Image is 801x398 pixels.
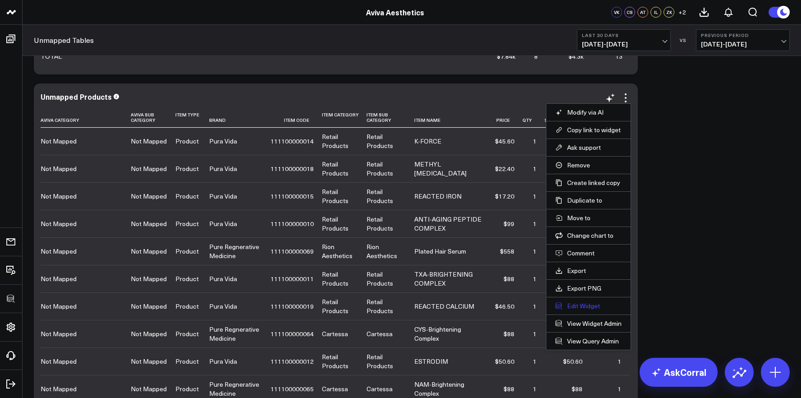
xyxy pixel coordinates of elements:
div: $88 [503,329,514,338]
div: Product [175,247,199,256]
div: Product [175,329,199,338]
div: Retail Products [366,270,406,288]
div: 1 [533,219,536,228]
div: Pura Vida [209,357,237,366]
th: Aviva Sub Category [131,107,175,128]
a: AskCorral [640,358,718,387]
div: AT [637,7,648,18]
th: Item Category [322,107,366,128]
div: 1 [533,192,536,201]
a: Export PNG [555,284,622,292]
div: Product [175,384,199,393]
div: Pure Regnerative Medicine [209,325,262,343]
div: $17.20 [495,192,514,201]
div: Pura Vida [209,164,237,173]
div: $45.60 [495,137,514,146]
div: CYS-Brightening Complex [414,325,487,343]
div: Unmapped Products [41,92,112,102]
div: Product [175,274,199,283]
th: Item Sub Category [366,107,414,128]
div: TXA-BRIGHTENING COMPLEX [414,270,487,288]
div: 111100000011 [270,274,314,283]
div: 1 [533,164,536,173]
button: Remove [555,161,622,169]
div: $22.40 [495,164,514,173]
div: NAM-Brightening Complex [414,380,487,398]
th: Qty [522,107,545,128]
button: Previous Period[DATE]-[DATE] [696,29,790,51]
div: K-FORCE [414,137,441,146]
div: Rion Aesthetics [322,242,358,260]
div: Not Mapped [131,219,167,228]
div: Retail Products [366,160,406,178]
a: View Query Admin [555,337,622,345]
div: Retail Products [322,297,358,315]
div: 1 [533,384,536,393]
div: Not Mapped [131,329,167,338]
div: 1 [533,302,536,311]
div: ESTRODIM [414,357,448,366]
th: Aviva Category [41,107,131,128]
button: Duplicate to [555,196,622,204]
button: Comment [555,249,622,257]
div: Cartessa [366,384,393,393]
button: Move to [555,214,622,222]
div: Retail Products [322,187,358,205]
th: Item Code [270,107,322,128]
div: 111100000064 [270,329,314,338]
button: Last 30 Days[DATE]-[DATE] [577,29,671,51]
div: $88 [503,384,514,393]
div: Retail Products [366,352,406,370]
div: 111100000019 [270,302,314,311]
div: Retail Products [366,215,406,233]
div: IL [650,7,661,18]
div: Pura Vida [209,302,237,311]
div: Pura Vida [209,137,237,146]
div: 1 [533,137,536,146]
div: Retail Products [322,270,358,288]
div: Not Mapped [41,164,77,173]
button: Edit Widget [555,302,622,310]
div: Not Mapped [41,329,77,338]
b: Last 30 Days [582,32,666,38]
button: Create linked copy [555,179,622,187]
div: METHYL [MEDICAL_DATA] [414,160,487,178]
div: $50.60 [495,357,514,366]
div: 111100000065 [270,384,314,393]
a: Unmapped Tables [34,35,94,45]
div: TOTAL [41,52,62,61]
div: 1 [618,357,621,366]
div: CS [624,7,635,18]
div: $4.3k [568,52,584,61]
div: Product [175,357,199,366]
div: Product [175,219,199,228]
div: 1 [533,357,536,366]
div: ZK [664,7,674,18]
div: ANTI-AGING PEPTIDE COMPLEX [414,215,487,233]
div: Pure Regnerative Medicine [209,242,262,260]
div: Product [175,192,199,201]
div: 111100000010 [270,219,314,228]
div: $99 [503,219,514,228]
div: $558 [500,247,514,256]
div: Not Mapped [41,274,77,283]
th: Sales Exc Tax [545,107,590,128]
div: Not Mapped [131,137,167,146]
div: Retail Products [322,215,358,233]
span: + 2 [678,9,686,15]
div: Product [175,302,199,311]
div: Retail Products [322,352,358,370]
div: Not Mapped [41,384,77,393]
th: Item Type [175,107,209,128]
div: Pura Vida [209,219,237,228]
button: Change chart to [555,231,622,240]
div: Not Mapped [41,247,77,256]
div: 8 [534,52,538,61]
div: Not Mapped [131,357,167,366]
div: 1 [533,329,536,338]
div: Retail Products [322,132,358,150]
div: Cartessa [366,329,393,338]
div: 111100000014 [270,137,314,146]
div: Product [175,164,199,173]
div: Pure Regnerative Medicine [209,380,262,398]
